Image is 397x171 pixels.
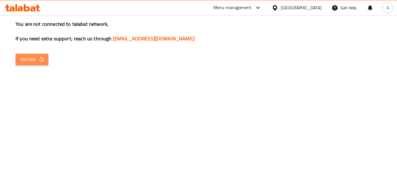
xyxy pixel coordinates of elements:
[113,34,194,43] a: [EMAIL_ADDRESS][DOMAIN_NAME]
[213,4,252,11] div: Menu-management
[281,4,322,11] div: [GEOGRAPHIC_DATA]
[386,4,389,11] span: A
[20,56,43,63] span: Reload
[16,54,48,65] button: Reload
[16,20,381,42] h3: You are not connected to talabat network, If you need extra support, reach us through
